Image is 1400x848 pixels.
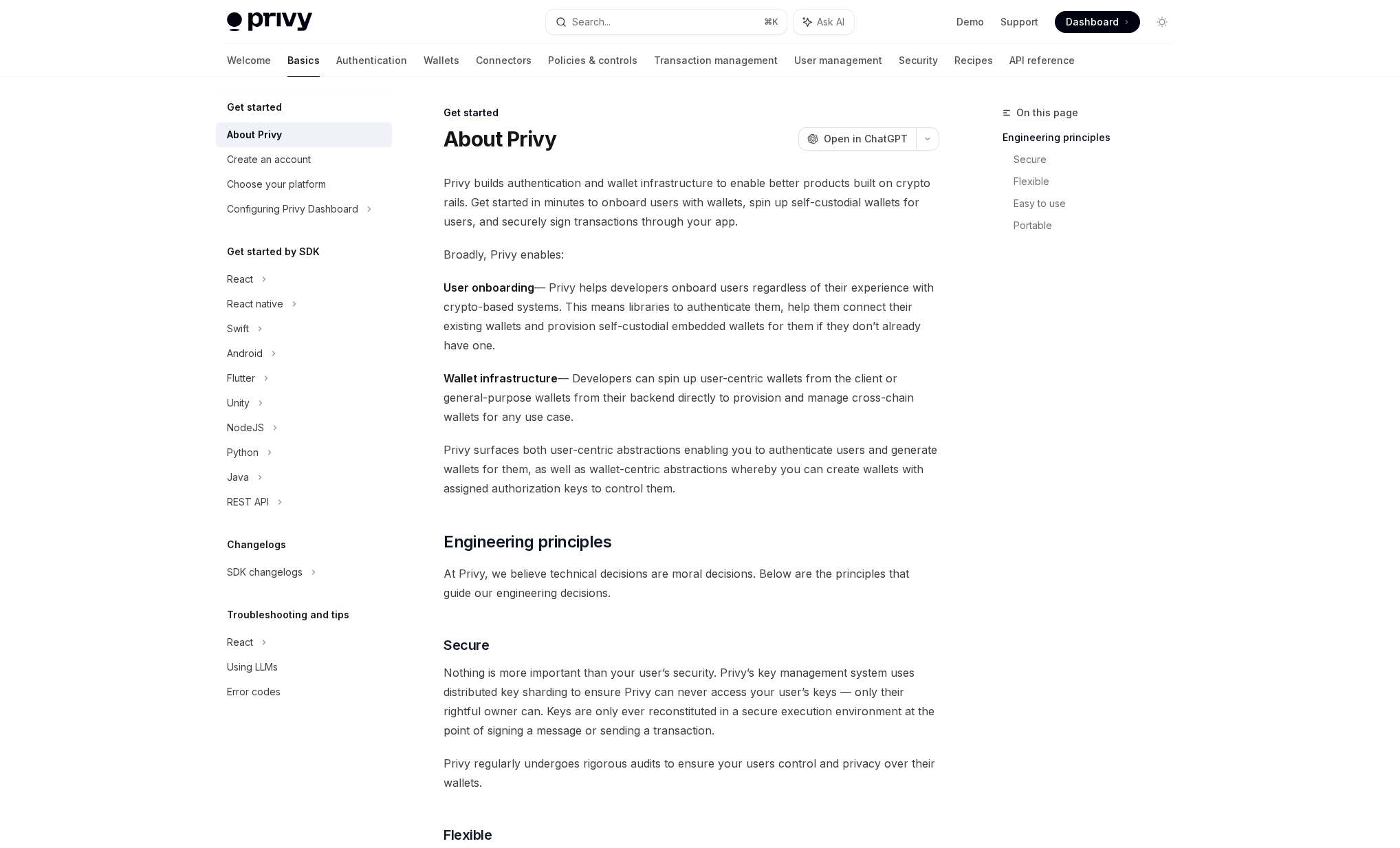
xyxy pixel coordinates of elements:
[794,44,882,77] a: User management
[546,10,787,34] button: Search...⌘K
[216,680,392,704] a: Error codes
[444,106,939,120] div: Get started
[1014,193,1184,215] a: Easy to use
[216,655,392,680] a: Using LLMs
[444,531,611,553] span: Engineering principles
[444,663,939,740] span: Nothing is more important than your user’s security. Privy’s key management system uses distribut...
[444,564,939,602] span: At Privy, we believe technical decisions are moral decisions. Below are the principles that guide...
[1016,105,1078,121] span: On this page
[444,173,939,231] span: Privy builds authentication and wallet infrastructure to enable better products built on crypto r...
[227,151,311,168] div: Create an account
[1000,15,1038,29] a: Support
[444,440,939,498] span: Privy surfaces both user-centric abstractions enabling you to authenticate users and generate wal...
[227,12,312,32] img: light logo
[764,17,778,28] span: ⌘ K
[227,494,269,510] div: REST API
[227,536,286,553] h5: Changelogs
[227,444,259,461] div: Python
[444,278,939,355] span: — Privy helps developers onboard users regardless of their experience with crypto-based systems. ...
[216,147,392,172] a: Create an account
[572,14,611,30] div: Search...
[336,44,407,77] a: Authentication
[227,345,263,362] div: Android
[1014,215,1184,237] a: Portable
[824,132,908,146] span: Open in ChatGPT
[227,659,278,675] div: Using LLMs
[899,44,938,77] a: Security
[227,370,255,387] div: Flutter
[798,127,916,151] button: Open in ChatGPT
[954,44,993,77] a: Recipes
[227,564,303,580] div: SDK changelogs
[227,176,326,193] div: Choose your platform
[227,320,249,337] div: Swift
[227,127,282,143] div: About Privy
[548,44,637,77] a: Policies & controls
[1009,44,1075,77] a: API reference
[654,44,778,77] a: Transaction management
[227,201,358,217] div: Configuring Privy Dashboard
[216,172,392,197] a: Choose your platform
[227,684,281,700] div: Error codes
[227,243,320,260] h5: Get started by SDK
[444,245,939,264] span: Broadly, Privy enables:
[227,296,283,312] div: React native
[476,44,532,77] a: Connectors
[1066,15,1119,29] span: Dashboard
[444,127,556,151] h1: About Privy
[287,44,320,77] a: Basics
[444,635,489,655] span: Secure
[444,281,534,294] strong: User onboarding
[227,271,253,287] div: React
[1151,11,1173,33] button: Toggle dark mode
[444,825,492,845] span: Flexible
[1003,127,1184,149] a: Engineering principles
[444,371,558,385] strong: Wallet infrastructure
[444,754,939,792] span: Privy regularly undergoes rigorous audits to ensure your users control and privacy over their wal...
[424,44,459,77] a: Wallets
[227,44,271,77] a: Welcome
[216,122,392,147] a: About Privy
[444,369,939,426] span: — Developers can spin up user-centric wallets from the client or general-purpose wallets from the...
[227,395,250,411] div: Unity
[1014,171,1184,193] a: Flexible
[1055,11,1140,33] a: Dashboard
[227,99,282,116] h5: Get started
[227,634,253,651] div: React
[956,15,984,29] a: Demo
[794,10,854,34] button: Ask AI
[227,469,249,486] div: Java
[1014,149,1184,171] a: Secure
[227,607,349,623] h5: Troubleshooting and tips
[227,420,264,436] div: NodeJS
[817,15,844,29] span: Ask AI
